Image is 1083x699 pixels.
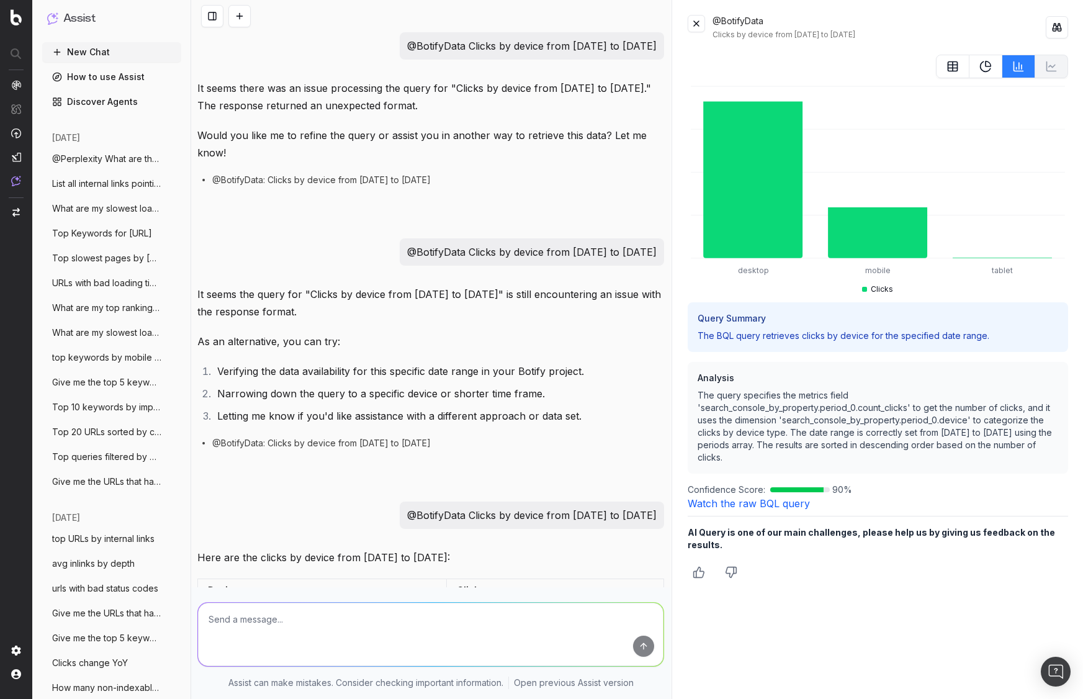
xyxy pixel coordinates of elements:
[871,284,893,294] span: Clicks
[11,104,21,114] img: Intelligence
[52,582,158,595] span: urls with bad status codes
[42,628,181,648] button: Give me the top 5 keyword trends based o
[52,252,161,264] span: Top slowest pages by [PERSON_NAME] time
[52,153,161,165] span: @Perplexity What are the trending topics
[52,557,135,570] span: avg inlinks by depth
[11,80,21,90] img: Analytics
[198,579,446,602] td: Device
[52,476,161,488] span: Give me the URLs that have the most drop
[698,330,1058,342] p: The BQL query retrieves clicks by device for the specified date range.
[11,128,21,138] img: Activation
[52,401,161,413] span: Top 10 keywords by impressions (non-bran
[42,67,181,87] a: How to use Assist
[688,561,710,584] button: Thumbs up
[42,273,181,293] button: URLs with bad loading time
[11,152,21,162] img: Studio
[52,132,80,144] span: [DATE]
[12,208,20,217] img: Switch project
[832,484,852,496] span: 90 %
[228,677,503,689] p: Assist can make mistakes. Consider checking important information.
[712,15,1046,40] div: @BotifyData
[52,451,161,463] span: Top queries filtered by mobile device
[936,55,969,78] button: table
[688,497,810,510] a: Watch the raw BQL query
[42,348,181,368] button: top keywords by mobile device
[11,176,21,186] img: Assist
[47,12,58,24] img: Assist
[197,549,664,566] p: Here are the clicks by device from [DATE] to [DATE]:
[42,149,181,169] button: @Perplexity What are the trending topics
[407,37,657,55] p: @BotifyData Clicks by device from [DATE] to [DATE]
[197,79,664,114] p: It seems there was an issue processing the query for "Clicks by device from [DATE] to [DATE]." Th...
[42,653,181,673] button: Clicks change YoY
[42,298,181,318] button: What are my top ranking pages?
[52,533,155,545] span: top URLs by internal links
[688,484,765,496] span: Confidence Score:
[52,682,161,694] span: How many non-indexables URLs do I have o
[42,422,181,442] button: Top 20 URLs sorted by clicks
[1002,55,1035,78] button: BarChart
[42,323,181,343] button: What are my slowest loading pagetypes an
[213,407,664,425] li: Letting me know if you'd like assistance with a different approach or data set.
[1035,55,1068,78] button: Not available for current data
[63,10,96,27] h1: Assist
[213,363,664,380] li: Verifying the data availability for this specific date range in your Botify project.
[42,678,181,698] button: How many non-indexables URLs do I have o
[52,327,161,339] span: What are my slowest loading pagetypes an
[42,603,181,623] button: Give me the URLs that have the most drop
[42,372,181,392] button: Give me the top 5 keyword trends based o
[11,646,21,656] img: Setting
[52,178,161,190] span: List all internal links pointing to 3xx
[52,376,161,389] span: Give me the top 5 keyword trends based o
[52,277,161,289] span: URLs with bad loading time
[42,579,181,598] button: urls with bad status codes
[52,607,161,620] span: Give me the URLs that have the most drop
[42,199,181,219] button: What are my slowest loading pagetypes an
[446,579,664,602] td: Clicks
[738,266,769,275] tspan: desktop
[991,266,1013,275] tspan: tablet
[52,351,161,364] span: top keywords by mobile device
[720,561,742,584] button: Thumbs down
[52,632,161,644] span: Give me the top 5 keyword trends based o
[969,55,1002,78] button: PieChart
[42,174,181,194] button: List all internal links pointing to 3xx
[712,30,1046,40] div: Clicks by device from [DATE] to [DATE]
[42,529,181,549] button: top URLs by internal links
[407,507,657,524] p: @BotifyData Clicks by device from [DATE] to [DATE]
[42,42,181,62] button: New Chat
[197,127,664,161] p: Would you like me to refine the query or assist you in another way to retrieve this data? Let me ...
[865,266,891,275] tspan: mobile
[42,92,181,112] a: Discover Agents
[52,302,161,314] span: What are my top ranking pages?
[42,472,181,492] button: Give me the URLs that have the most drop
[52,657,128,669] span: Clicks change YoY
[688,527,1055,550] b: AI Query is one of our main challenges, please help us by giving us feedback on the results.
[11,669,21,679] img: My account
[212,174,431,186] span: @BotifyData: Clicks by device from [DATE] to [DATE]
[407,243,657,261] p: @BotifyData Clicks by device from [DATE] to [DATE]
[47,10,176,27] button: Assist
[52,512,80,524] span: [DATE]
[11,9,22,25] img: Botify logo
[42,248,181,268] button: Top slowest pages by [PERSON_NAME] time
[698,312,1058,325] h3: Query Summary
[698,389,1058,464] p: The query specifies the metrics field 'search_console_by_property.period_0.count_clicks' to get t...
[197,286,664,320] p: It seems the query for "Clicks by device from [DATE] to [DATE]" is still encountering an issue wi...
[52,227,152,240] span: Top Keywords for [URL]
[213,385,664,402] li: Narrowing down the query to a specific device or shorter time frame.
[1041,657,1071,687] div: Open Intercom Messenger
[52,426,161,438] span: Top 20 URLs sorted by clicks
[42,554,181,574] button: avg inlinks by depth
[42,397,181,417] button: Top 10 keywords by impressions (non-bran
[212,437,431,449] span: @BotifyData: Clicks by device from [DATE] to [DATE]
[197,333,664,350] p: As an alternative, you can try:
[514,677,634,689] a: Open previous Assist version
[52,202,161,215] span: What are my slowest loading pagetypes an
[42,223,181,243] button: Top Keywords for [URL]
[42,447,181,467] button: Top queries filtered by mobile device
[698,372,1058,384] h3: Analysis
